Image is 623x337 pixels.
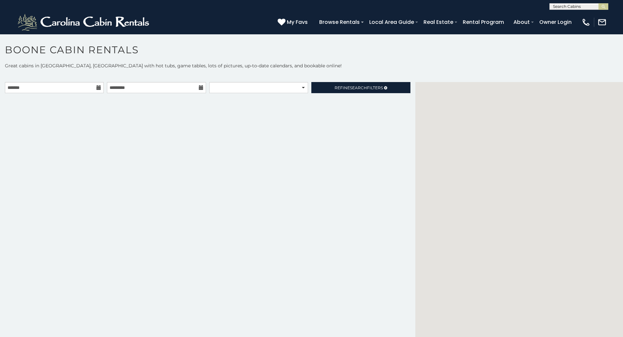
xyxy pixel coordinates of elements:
[366,16,417,28] a: Local Area Guide
[16,12,152,32] img: White-1-2.png
[459,16,507,28] a: Rental Program
[420,16,457,28] a: Real Estate
[311,82,410,93] a: RefineSearchFilters
[278,18,309,26] a: My Favs
[510,16,533,28] a: About
[287,18,308,26] span: My Favs
[536,16,575,28] a: Owner Login
[350,85,367,90] span: Search
[316,16,363,28] a: Browse Rentals
[597,18,607,27] img: mail-regular-white.png
[581,18,591,27] img: phone-regular-white.png
[335,85,383,90] span: Refine Filters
